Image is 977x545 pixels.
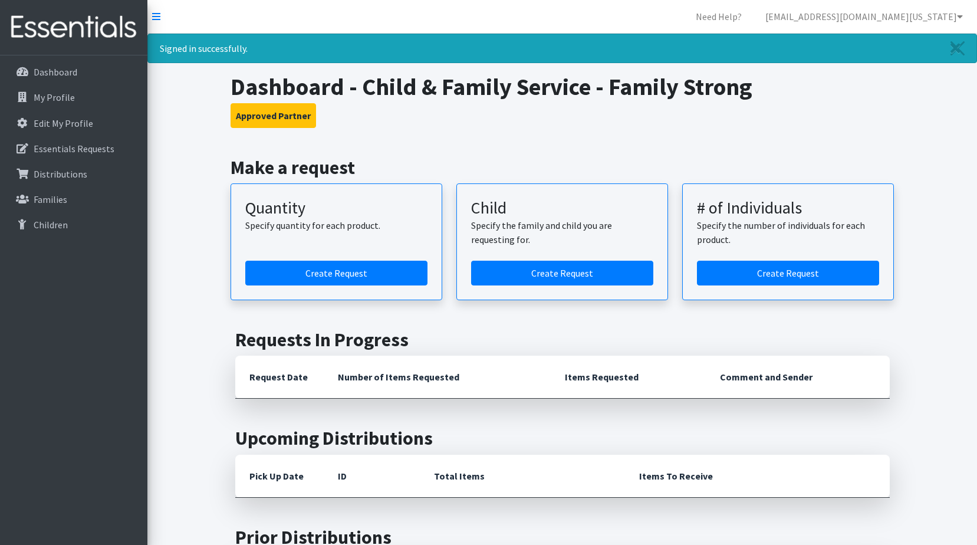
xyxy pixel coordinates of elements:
[34,66,77,78] p: Dashboard
[324,455,420,498] th: ID
[5,137,143,160] a: Essentials Requests
[231,103,316,128] button: Approved Partner
[471,198,653,218] h3: Child
[5,162,143,186] a: Distributions
[235,427,890,449] h2: Upcoming Distributions
[324,356,551,399] th: Number of Items Requested
[34,193,67,205] p: Families
[5,60,143,84] a: Dashboard
[235,455,324,498] th: Pick Up Date
[147,34,977,63] div: Signed in successfully.
[756,5,972,28] a: [EMAIL_ADDRESS][DOMAIN_NAME][US_STATE]
[697,198,879,218] h3: # of Individuals
[34,91,75,103] p: My Profile
[5,86,143,109] a: My Profile
[245,218,427,232] p: Specify quantity for each product.
[5,8,143,47] img: HumanEssentials
[235,356,324,399] th: Request Date
[939,34,976,63] a: Close
[34,117,93,129] p: Edit My Profile
[235,329,890,351] h2: Requests In Progress
[471,261,653,285] a: Create a request for a child or family
[245,198,427,218] h3: Quantity
[34,219,68,231] p: Children
[420,455,625,498] th: Total Items
[625,455,890,498] th: Items To Receive
[231,73,894,101] h1: Dashboard - Child & Family Service - Family Strong
[471,218,653,247] p: Specify the family and child you are requesting for.
[34,168,87,180] p: Distributions
[551,356,706,399] th: Items Requested
[706,356,889,399] th: Comment and Sender
[5,111,143,135] a: Edit My Profile
[34,143,114,155] p: Essentials Requests
[686,5,751,28] a: Need Help?
[5,213,143,237] a: Children
[5,188,143,211] a: Families
[697,261,879,285] a: Create a request by number of individuals
[245,261,427,285] a: Create a request by quantity
[231,156,894,179] h2: Make a request
[697,218,879,247] p: Specify the number of individuals for each product.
